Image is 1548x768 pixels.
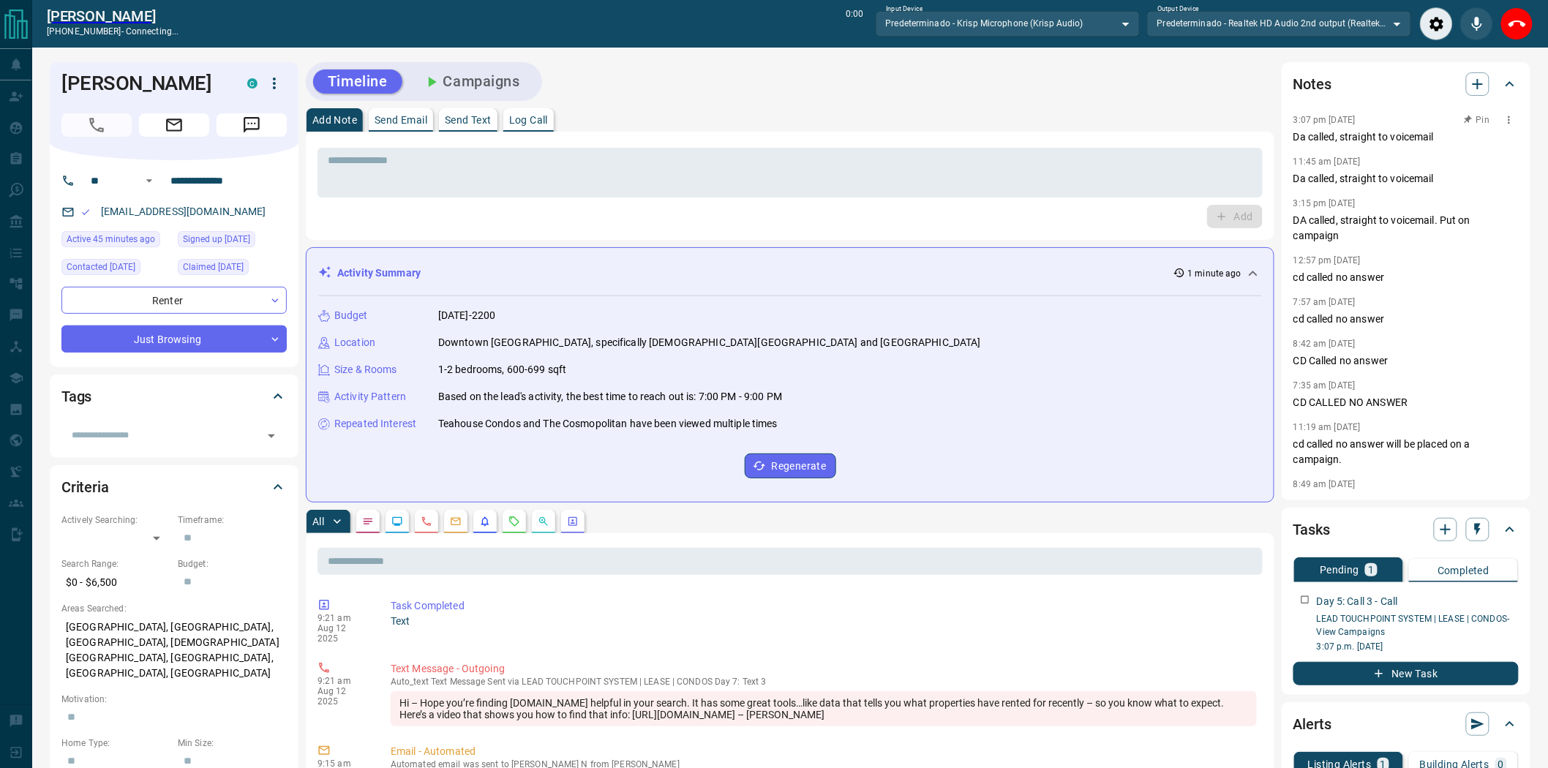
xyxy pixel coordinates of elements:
span: auto_text [391,677,429,687]
p: Task Completed [391,598,1257,614]
span: Email [139,113,209,137]
button: Timeline [313,69,402,94]
h2: Tasks [1293,518,1330,541]
p: cd called no answer [1293,270,1519,285]
p: Min Size: [178,737,287,750]
p: $0 - $6,500 [61,571,170,595]
p: Da called, straight to voicemail [1293,171,1519,187]
h1: [PERSON_NAME] [61,72,225,95]
button: Open [140,172,158,189]
h2: Tags [61,385,91,408]
svg: Requests [508,516,520,527]
p: Actively Searching: [61,513,170,527]
label: Input Device [886,4,923,14]
p: 3:07 pm [DATE] [1293,115,1356,125]
div: condos.ca [247,78,258,89]
p: Downtown [GEOGRAPHIC_DATA], specifically [DEMOGRAPHIC_DATA][GEOGRAPHIC_DATA] and [GEOGRAPHIC_DATA] [438,335,981,350]
p: Repeated Interest [334,416,416,432]
p: DA called, straight to voicemail. Put on campaign [1293,213,1519,244]
span: Signed up [DATE] [183,232,250,246]
label: Output Device [1157,4,1199,14]
div: Notes [1293,67,1519,102]
h2: Criteria [61,475,109,499]
p: 11:19 am [DATE] [1293,422,1361,432]
span: Contacted [DATE] [67,260,135,274]
p: Motivation: [61,693,287,706]
p: 9:21 am [318,613,369,623]
button: Open [261,426,282,446]
span: Active 45 minutes ago [67,232,155,246]
p: Day 5: Call 3 - Call [1317,594,1398,609]
p: Email - Automated [391,744,1257,759]
p: 1 [1368,565,1374,575]
svg: Lead Browsing Activity [391,516,403,527]
p: 3:15 pm [DATE] [1293,198,1356,208]
div: Tue Aug 12 2025 [61,231,170,252]
p: All [312,516,324,527]
p: Areas Searched: [61,602,287,615]
p: cd called no answer [1293,312,1519,327]
p: 1 minute ago [1188,267,1241,280]
p: Search Range: [61,557,170,571]
svg: Agent Actions [567,516,579,527]
p: Completed [1438,565,1489,576]
p: [PHONE_NUMBER] - [47,25,179,38]
div: Hi – Hope you’re finding [DOMAIN_NAME] helpful in your search. It has some great tools…like data ... [391,691,1257,726]
div: Predeterminado - Realtek HD Audio 2nd output (Realtek(R) Audio) [1147,11,1411,36]
button: Pin [1456,113,1498,127]
p: Text Message - Outgoing [391,661,1257,677]
p: CD CALLED NO ANSWER [1293,395,1519,410]
p: 8:42 am [DATE] [1293,339,1356,349]
svg: Email Valid [80,207,91,217]
p: Size & Rooms [334,362,397,377]
p: Da called, straight to voicemail [1293,129,1519,145]
div: Mon Jan 27 2025 [178,259,287,279]
svg: Calls [421,516,432,527]
p: 11:45 am [DATE] [1293,157,1361,167]
p: [DATE]-2200 [438,308,495,323]
p: Activity Pattern [334,389,406,404]
p: [GEOGRAPHIC_DATA], [GEOGRAPHIC_DATA], [GEOGRAPHIC_DATA], [DEMOGRAPHIC_DATA][GEOGRAPHIC_DATA], [GE... [61,615,287,685]
p: 7:35 am [DATE] [1293,380,1356,391]
button: New Task [1293,662,1519,685]
a: [PERSON_NAME] [47,7,179,25]
h2: Notes [1293,72,1331,96]
p: Aug 12 2025 [318,686,369,707]
div: Tasks [1293,512,1519,547]
div: Alerts [1293,707,1519,742]
div: Sun Jan 26 2025 [178,231,287,252]
div: End Call [1500,7,1533,40]
p: Budget [334,308,368,323]
p: Teahouse Condos and The Cosmopolitan have been viewed multiple times [438,416,778,432]
p: Log Call [509,115,548,125]
p: CD Called no answer [1293,353,1519,369]
p: 1-2 bedrooms, 600-699 sqft [438,362,566,377]
p: Based on the lead's activity, the best time to reach out is: 7:00 PM - 9:00 PM [438,389,782,404]
p: Send Text [445,115,492,125]
p: Aug 12 2025 [318,623,369,644]
button: Regenerate [745,453,836,478]
p: Budget: [178,557,287,571]
div: Criteria [61,470,287,505]
div: Sun Aug 10 2025 [61,259,170,279]
p: Timeframe: [178,513,287,527]
span: Claimed [DATE] [183,260,244,274]
p: 7:57 am [DATE] [1293,297,1356,307]
p: 9:21 am [318,676,369,686]
div: Just Browsing [61,325,287,353]
span: Message [217,113,287,137]
a: [EMAIL_ADDRESS][DOMAIN_NAME] [101,206,266,217]
svg: Emails [450,516,462,527]
a: LEAD TOUCHPOINT SYSTEM | LEASE | CONDOS- View Campaigns [1317,614,1510,637]
p: Send Email [375,115,427,125]
h2: Alerts [1293,712,1331,736]
span: connecting... [126,26,179,37]
div: Predeterminado - Krisp Microphone (Krisp Audio) [876,11,1140,36]
p: 8:49 am [DATE] [1293,479,1356,489]
p: Text Message Sent via LEAD TOUCHPOINT SYSTEM | LEASE | CONDOS Day 7: Text 3 [391,677,1257,687]
svg: Listing Alerts [479,516,491,527]
svg: Notes [362,516,374,527]
p: 3:07 p.m. [DATE] [1317,640,1519,653]
span: Call [61,113,132,137]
